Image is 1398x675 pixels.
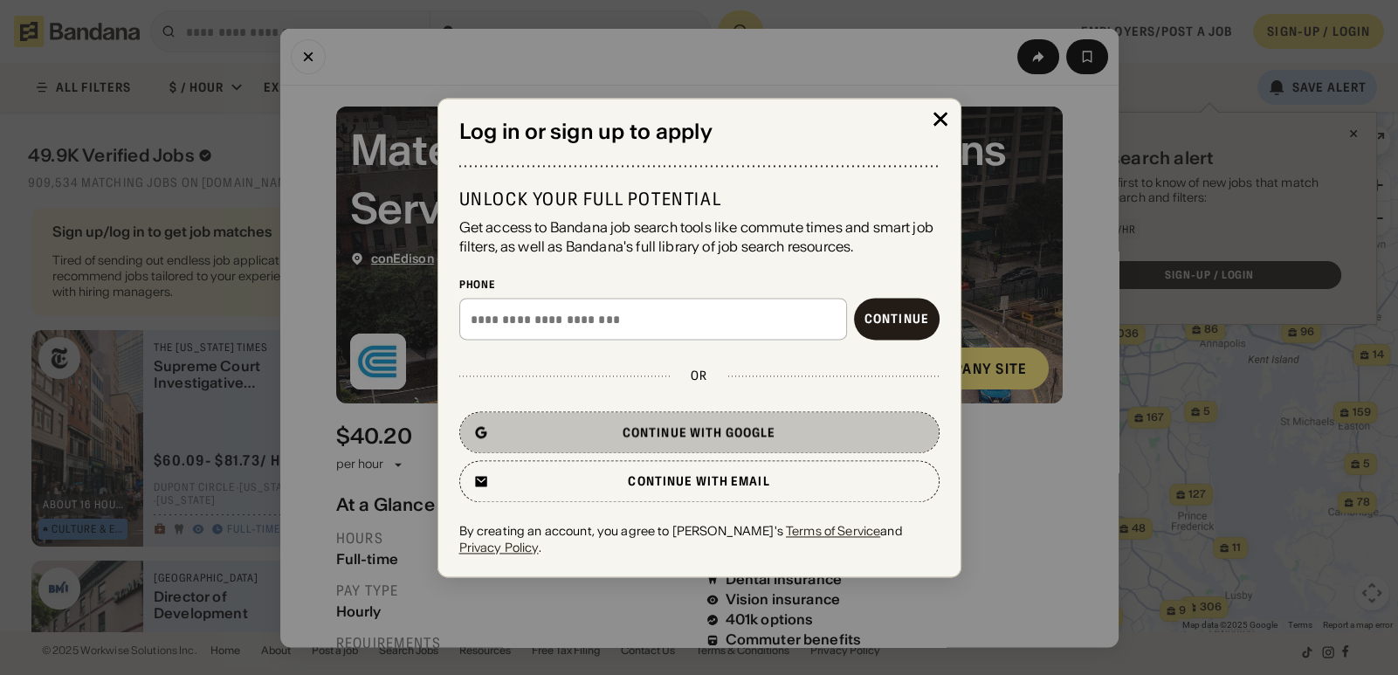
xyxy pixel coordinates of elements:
div: Unlock your full potential [459,188,940,210]
div: Continue with Google [623,427,775,439]
div: Log in or sign up to apply [459,120,940,145]
div: By creating an account, you agree to [PERSON_NAME]'s and . [459,524,940,555]
div: or [691,368,707,384]
a: Privacy Policy [459,540,539,555]
div: Phone [459,278,940,292]
a: Terms of Service [786,524,880,540]
div: Continue [864,313,929,326]
div: Continue with email [628,476,769,488]
div: Get access to Bandana job search tools like commute times and smart job filters, as well as Banda... [459,217,940,257]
